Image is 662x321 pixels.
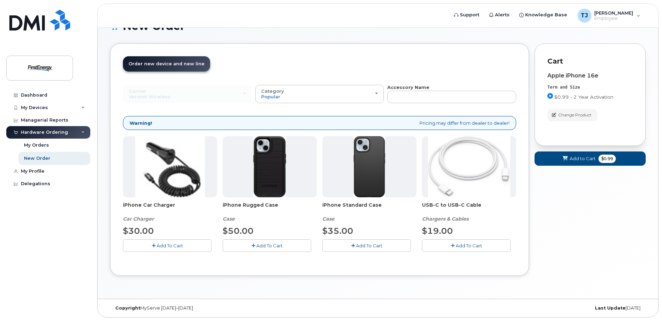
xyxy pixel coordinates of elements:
[123,201,217,222] div: iPhone Car Charger
[322,201,416,215] span: iPhone Standard Case
[514,8,572,22] a: Knowledge Base
[460,11,479,18] span: Support
[632,291,657,316] iframe: Messenger Launcher
[354,136,385,197] img: Symmetry.jpg
[123,216,154,222] em: Car Charger
[422,201,516,215] span: USB-C to USB-C Cable
[449,8,484,22] a: Support
[223,239,311,252] button: Add To Cart
[261,88,284,94] span: Category
[422,239,511,252] button: Add To Cart
[594,10,633,16] span: [PERSON_NAME]
[256,243,283,248] span: Add To Cart
[322,226,353,236] span: $35.00
[581,11,588,20] span: TJ
[123,116,516,130] div: Pricing may differ from dealer to dealer!
[123,201,217,215] span: iPhone Car Charger
[467,305,646,311] div: [DATE]
[554,94,613,100] span: $0.99 - 2 Year Activation
[223,226,254,236] span: $50.00
[484,8,514,22] a: Alerts
[387,84,429,90] strong: Accessory Name
[356,243,382,248] span: Add To Cart
[547,56,633,66] p: Cart
[135,136,205,197] img: iphonesecg.jpg
[573,9,645,23] div: Tutor Jr, Stephen J
[322,201,416,222] div: iPhone Standard Case
[558,112,591,118] span: Change Product
[422,201,516,222] div: USB-C to USB-C Cable
[547,109,597,121] button: Change Product
[123,239,212,252] button: Add To Cart
[547,84,633,90] div: Term and Size
[456,243,482,248] span: Add To Cart
[115,305,140,311] strong: Copyright
[110,305,289,311] div: MyServe [DATE]–[DATE]
[223,216,235,222] em: Case
[130,120,152,126] strong: Warning!
[422,216,469,222] em: Chargers & Cables
[594,16,633,21] span: Employee
[223,201,317,215] span: iPhone Rugged Case
[428,136,510,197] img: USB-C.jpg
[157,243,183,248] span: Add To Cart
[322,239,411,252] button: Add To Cart
[255,85,384,103] button: Category Popular
[129,61,205,66] span: Order new device and new line
[422,226,453,236] span: $19.00
[253,136,286,197] img: Defender.jpg
[123,226,154,236] span: $30.00
[570,155,596,162] span: Add to Cart
[547,93,553,99] input: $0.99 - 2 Year Activation
[525,11,567,18] span: Knowledge Base
[261,94,280,99] span: Popular
[535,151,646,166] button: Add to Cart $0.99
[598,155,616,163] span: $0.99
[595,305,626,311] strong: Last Update
[223,201,317,222] div: iPhone Rugged Case
[547,73,633,79] div: Apple iPhone 16e
[322,216,334,222] em: Case
[495,11,510,18] span: Alerts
